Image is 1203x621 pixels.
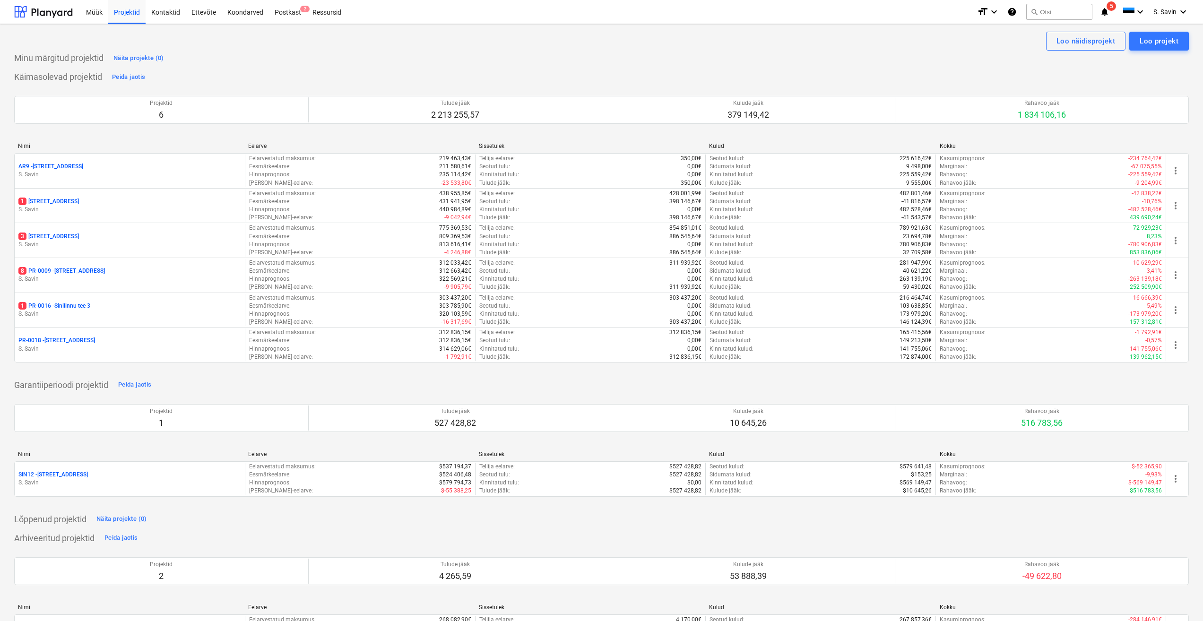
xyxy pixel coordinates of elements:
[669,328,701,336] p: 312 836,15€
[444,283,471,291] p: -9 905,79€
[14,71,102,83] p: Käimasolevad projektid
[249,310,291,318] p: Hinnaprognoos :
[1056,35,1115,47] div: Loo näidisprojekt
[1132,294,1162,302] p: -16 666,39€
[1145,267,1162,275] p: -3,41%
[709,451,932,457] div: Kulud
[911,471,932,479] p: $153,25
[710,241,753,249] p: Kinnitatud kulud :
[18,275,241,283] p: S. Savin
[249,214,313,222] p: [PERSON_NAME]-eelarve :
[18,451,241,457] div: Nimi
[479,463,515,471] p: Tellija eelarve :
[18,267,26,275] span: 8
[444,214,471,222] p: -9 042,94€
[687,275,701,283] p: 0,00€
[1170,473,1181,484] span: more_vert
[441,179,471,187] p: -23 533,80€
[900,224,932,232] p: 789 921,63€
[479,471,510,479] p: Seotud tulu :
[18,336,95,345] p: PR-0018 - [STREET_ADDRESS]
[1177,6,1189,17] i: keyboard_arrow_down
[1128,241,1162,249] p: -780 906,83€
[18,241,241,249] p: S. Savin
[940,179,976,187] p: Rahavoo jääk :
[940,345,967,353] p: Rahavoog :
[1130,249,1162,257] p: 853 836,06€
[940,294,986,302] p: Kasumiprognoos :
[940,155,986,163] p: Kasumiprognoos :
[434,417,476,429] p: 527 428,82
[710,471,752,479] p: Sidumata kulud :
[439,310,471,318] p: 320 103,59€
[439,241,471,249] p: 813 616,41€
[18,267,241,283] div: 8PR-0009 -[STREET_ADDRESS]S. Savin
[710,206,753,214] p: Kinnitatud kulud :
[669,471,701,479] p: $527 428,82
[479,310,519,318] p: Kinnitatud tulu :
[710,224,744,232] p: Seotud kulud :
[439,171,471,179] p: 235 114,42€
[977,6,988,17] i: format_size
[434,407,476,415] p: Tulude jääk
[249,198,291,206] p: Eesmärkeelarve :
[104,533,138,543] div: Peida jaotis
[111,51,166,66] button: Näita projekte (0)
[687,267,701,275] p: 0,00€
[1135,328,1162,336] p: -1 792,91€
[116,378,154,393] button: Peida jaotis
[249,328,316,336] p: Eelarvestatud maksumus :
[710,328,744,336] p: Seotud kulud :
[1132,190,1162,198] p: -42 838,22€
[439,345,471,353] p: 314 629,06€
[150,109,173,121] p: 6
[248,451,471,457] div: Eelarve
[940,302,967,310] p: Marginaal :
[1170,200,1181,211] span: more_vert
[249,353,313,361] p: [PERSON_NAME]-eelarve :
[249,224,316,232] p: Eelarvestatud maksumus :
[249,163,291,171] p: Eesmärkeelarve :
[479,328,515,336] p: Tellija eelarve :
[710,353,741,361] p: Kulude jääk :
[940,171,967,179] p: Rahavoog :
[248,143,471,149] div: Eelarve
[710,163,752,171] p: Sidumata kulud :
[18,479,241,487] p: S. Savin
[249,249,313,257] p: [PERSON_NAME]-eelarve :
[1018,109,1066,121] p: 1 834 106,16
[710,267,752,275] p: Sidumata kulud :
[439,336,471,345] p: 312 836,15€
[903,249,932,257] p: 32 709,58€
[1128,275,1162,283] p: -263 139,18€
[94,512,149,527] button: Näita projekte (0)
[18,345,241,353] p: S. Savin
[900,310,932,318] p: 173 979,20€
[1142,198,1162,206] p: -10,76%
[18,336,241,353] div: PR-0018 -[STREET_ADDRESS]S. Savin
[439,198,471,206] p: 431 941,95€
[441,318,471,326] p: -16 317,69€
[18,302,26,310] span: 1
[940,143,1162,149] div: Kokku
[18,233,241,249] div: 3[STREET_ADDRESS]S. Savin
[439,224,471,232] p: 775 369,53€
[687,171,701,179] p: 0,00€
[687,241,701,249] p: 0,00€
[1130,353,1162,361] p: 139 962,15€
[710,259,744,267] p: Seotud kulud :
[669,233,701,241] p: 886 545,64€
[940,463,986,471] p: Kasumiprognoos :
[988,6,1000,17] i: keyboard_arrow_down
[18,310,241,318] p: S. Savin
[687,310,701,318] p: 0,00€
[940,259,986,267] p: Kasumiprognoos :
[940,275,967,283] p: Rahavoog :
[710,171,753,179] p: Kinnitatud kulud :
[1128,171,1162,179] p: -225 559,42€
[669,190,701,198] p: 428 001,99€
[687,163,701,171] p: 0,00€
[903,267,932,275] p: 40 621,22€
[900,294,932,302] p: 216 464,74€
[710,214,741,222] p: Kulude jääk :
